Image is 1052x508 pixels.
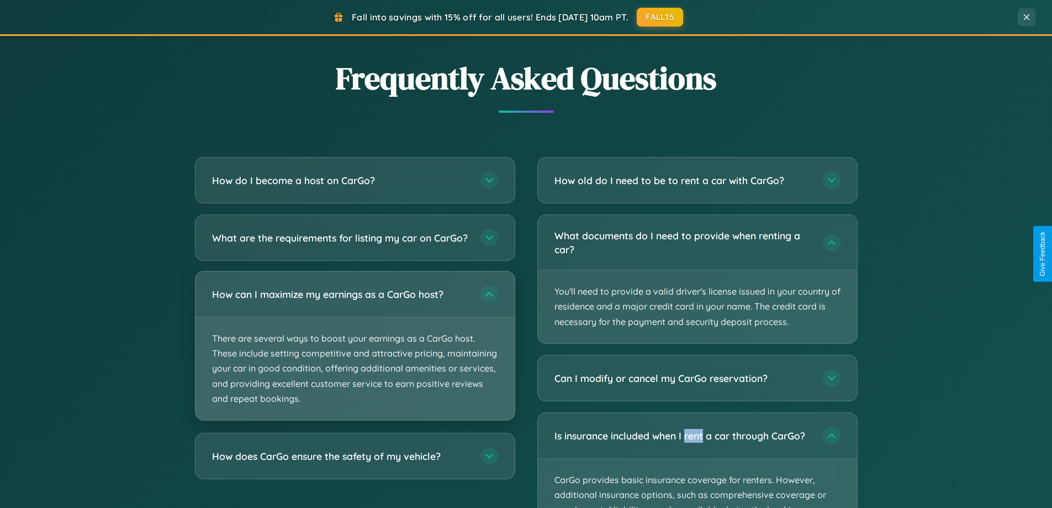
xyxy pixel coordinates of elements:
[1039,232,1046,276] div: Give Feedback
[195,317,515,420] p: There are several ways to boost your earnings as a CarGo host. These include setting competitive ...
[212,287,469,301] h3: How can I maximize my earnings as a CarGo host?
[554,429,812,443] h3: Is insurance included when I rent a car through CarGo?
[554,174,812,187] h3: How old do I need to be to rent a car with CarGo?
[352,12,628,23] span: Fall into savings with 15% off for all users! Ends [DATE] 10am PT.
[212,449,469,463] h3: How does CarGo ensure the safety of my vehicle?
[212,231,469,245] h3: What are the requirements for listing my car on CarGo?
[538,270,857,343] p: You'll need to provide a valid driver's license issued in your country of residence and a major c...
[554,229,812,256] h3: What documents do I need to provide when renting a car?
[195,57,858,99] h2: Frequently Asked Questions
[637,8,683,27] button: FALL15
[554,371,812,385] h3: Can I modify or cancel my CarGo reservation?
[212,174,469,187] h3: How do I become a host on CarGo?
